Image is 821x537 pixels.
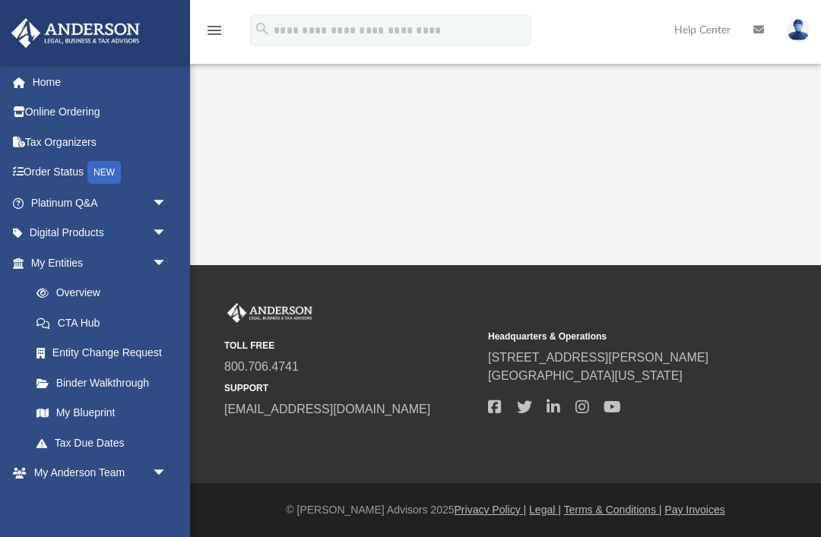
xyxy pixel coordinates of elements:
[488,330,741,343] small: Headquarters & Operations
[11,67,190,97] a: Home
[205,21,223,39] i: menu
[11,248,190,278] a: My Entitiesarrow_drop_down
[87,161,121,184] div: NEW
[152,218,182,249] span: arrow_drop_down
[21,308,190,338] a: CTA Hub
[152,248,182,279] span: arrow_drop_down
[488,369,683,382] a: [GEOGRAPHIC_DATA][US_STATE]
[21,398,182,428] a: My Blueprint
[224,303,315,323] img: Anderson Advisors Platinum Portal
[11,127,190,157] a: Tax Organizers
[21,338,190,368] a: Entity Change Request
[152,458,182,489] span: arrow_drop_down
[224,339,477,352] small: TOLL FREE
[455,504,527,516] a: Privacy Policy |
[11,97,190,128] a: Online Ordering
[564,504,662,516] a: Terms & Conditions |
[224,381,477,395] small: SUPPORT
[11,458,182,488] a: My Anderson Teamarrow_drop_down
[21,428,190,458] a: Tax Due Dates
[664,504,724,516] a: Pay Invoices
[190,502,821,518] div: © [PERSON_NAME] Advisors 2025
[7,18,144,48] img: Anderson Advisors Platinum Portal
[787,19,810,41] img: User Pic
[254,21,271,37] i: search
[11,188,190,218] a: Platinum Q&Aarrow_drop_down
[11,218,190,248] a: Digital Productsarrow_drop_down
[21,278,190,308] a: Overview
[224,403,430,415] a: [EMAIL_ADDRESS][DOMAIN_NAME]
[21,368,190,398] a: Binder Walkthrough
[11,157,190,188] a: Order StatusNEW
[152,188,182,219] span: arrow_drop_down
[529,504,561,516] a: Legal |
[205,29,223,39] a: menu
[488,351,708,364] a: [STREET_ADDRESS][PERSON_NAME]
[224,360,299,373] a: 800.706.4741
